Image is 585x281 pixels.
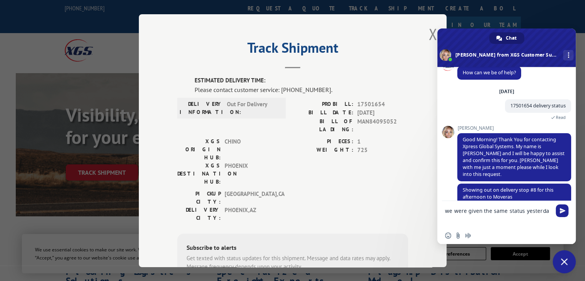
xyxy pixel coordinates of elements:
label: XGS ORIGIN HUB: [177,137,221,161]
span: Good Morning! Thank You for contacting Xpress Global Systems. My name is [PERSON_NAME] and I will... [463,136,565,177]
span: Send a file [455,232,461,239]
div: [DATE] [499,89,514,94]
label: BILL DATE: [293,109,353,117]
span: 17501654 [357,100,408,109]
label: ESTIMATED DELIVERY TIME: [195,76,408,85]
div: Subscribe to alerts [187,243,399,254]
span: PHOENIX , AZ [225,206,277,222]
span: 17501654 delivery status [510,102,566,109]
label: PICKUP CITY: [177,189,221,206]
span: Out For Delivery [227,100,279,116]
span: 1 [357,137,408,146]
label: PIECES: [293,137,353,146]
button: Close modal [428,24,437,44]
div: Get texted with status updates for this shipment. Message and data rates may apply. Message frequ... [187,254,399,271]
label: BILL OF LADING: [293,117,353,133]
span: 725 [357,146,408,155]
span: [DATE] [357,109,408,117]
span: CHINO [225,137,277,161]
a: Close chat [553,250,576,273]
span: How can we be of help? [463,69,516,76]
label: XGS DESTINATION HUB: [177,161,221,186]
a: Chat [489,32,524,44]
span: [GEOGRAPHIC_DATA] , CA [225,189,277,206]
h2: Track Shipment [177,42,408,57]
span: [PERSON_NAME] [457,125,571,131]
span: Chat [506,32,517,44]
span: PHOENIX [225,161,277,186]
label: WEIGHT: [293,146,353,155]
textarea: Compose your message... [445,201,553,227]
span: MAN84095052 [357,117,408,133]
span: Read [556,115,566,120]
span: Send [556,204,568,217]
label: DELIVERY INFORMATION: [180,100,223,116]
span: Showing out on delivery stop #8 for this afternoon to Moveras [463,187,553,200]
label: PROBILL: [293,100,353,109]
span: Audio message [465,232,471,239]
label: DELIVERY CITY: [177,206,221,222]
div: Please contact customer service: [PHONE_NUMBER]. [195,85,408,94]
span: Insert an emoji [445,232,451,239]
